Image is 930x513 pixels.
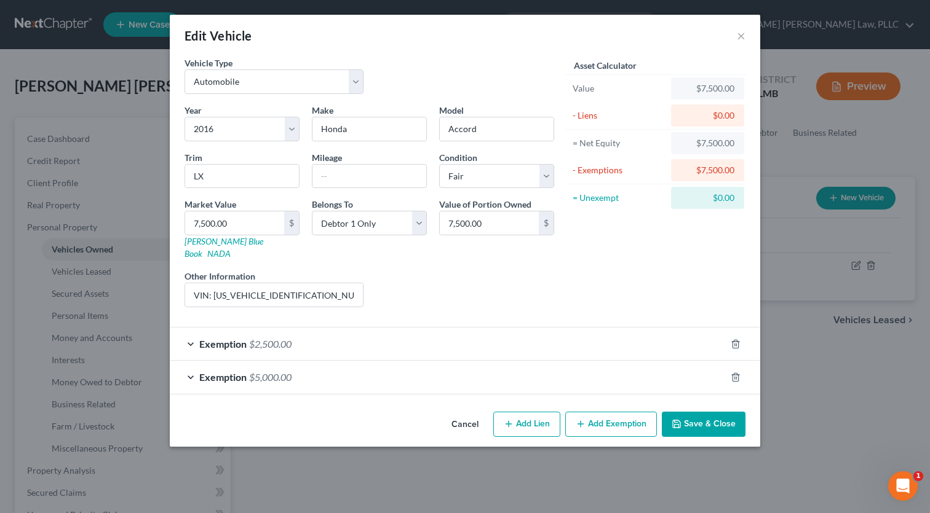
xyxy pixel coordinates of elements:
div: $ [539,211,554,235]
input: ex. Altima [440,117,554,141]
div: $0.00 [681,192,734,204]
div: $7,500.00 [681,137,734,149]
input: ex. Nissan [312,117,426,141]
button: Cancel [442,413,488,437]
label: Year [185,104,202,117]
input: ex. LS, LT, etc [185,165,299,188]
label: Market Value [185,198,236,211]
span: Make [312,105,333,116]
span: Exemption [199,338,247,350]
input: 0.00 [185,211,284,235]
input: -- [312,165,426,188]
button: Add Lien [493,412,560,437]
label: Mileage [312,151,342,164]
label: Model [439,104,464,117]
button: Save & Close [662,412,745,437]
div: - Liens [573,109,666,122]
span: 1 [913,471,923,481]
label: Other Information [185,270,255,283]
label: Vehicle Type [185,57,232,69]
button: × [737,28,745,43]
span: Belongs To [312,199,353,210]
label: Trim [185,151,202,164]
div: Edit Vehicle [185,27,252,44]
label: Condition [439,151,477,164]
label: Value of Portion Owned [439,198,531,211]
a: [PERSON_NAME] Blue Book [185,236,263,259]
input: (optional) [185,283,363,307]
span: Exemption [199,371,247,383]
a: NADA [207,248,231,259]
div: $ [284,211,299,235]
span: $2,500.00 [249,338,292,350]
div: = Unexempt [573,192,666,204]
iframe: Intercom live chat [888,471,918,501]
div: Value [573,82,666,95]
div: - Exemptions [573,164,666,176]
input: 0.00 [440,211,539,235]
button: Add Exemption [565,412,657,437]
div: $7,500.00 [681,164,734,176]
div: $7,500.00 [681,82,734,95]
div: = Net Equity [573,137,666,149]
div: $0.00 [681,109,734,122]
label: Asset Calculator [574,59,637,72]
span: $5,000.00 [249,371,292,383]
